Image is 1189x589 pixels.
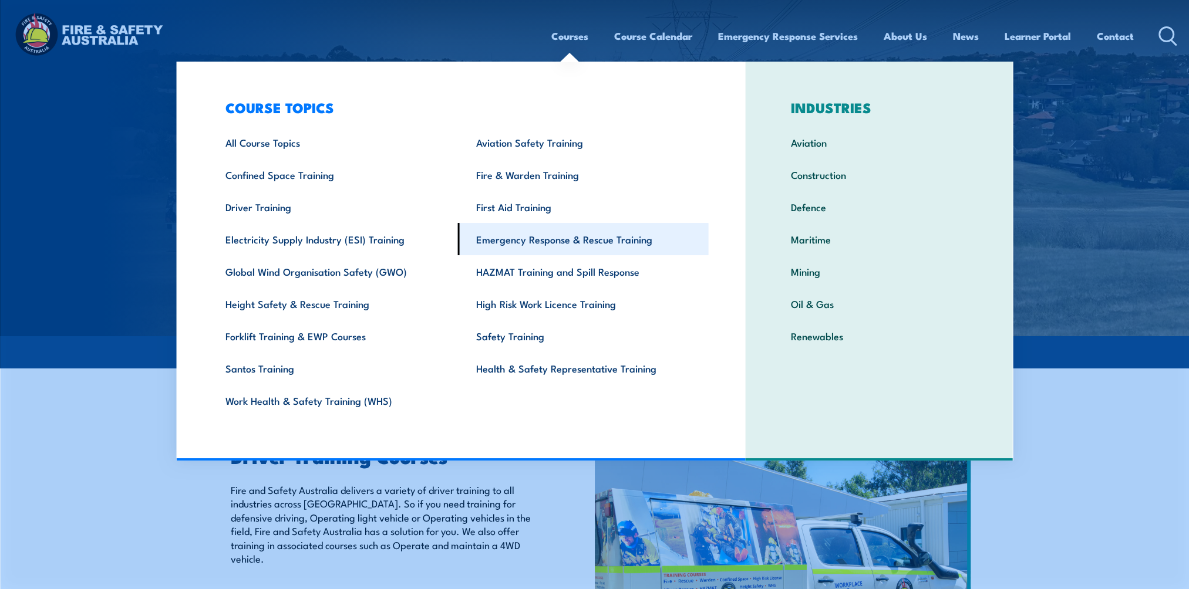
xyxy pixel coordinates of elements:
h3: COURSE TOPICS [207,99,709,116]
a: HAZMAT Training and Spill Response [458,255,709,287]
a: All Course Topics [207,126,458,158]
a: Construction [773,158,986,191]
a: Course Calendar [614,21,692,52]
a: Forklift Training & EWP Courses [207,320,458,352]
a: About Us [884,21,927,52]
a: Aviation [773,126,986,158]
a: Maritime [773,223,986,255]
a: Contact [1097,21,1134,52]
a: News [953,21,979,52]
h3: INDUSTRIES [773,99,986,116]
a: Health & Safety Representative Training [458,352,709,384]
a: Global Wind Organisation Safety (GWO) [207,255,458,287]
a: Emergency Response & Rescue Training [458,223,709,255]
a: Fire & Warden Training [458,158,709,191]
a: Courses [551,21,588,52]
a: Driver Training [207,191,458,223]
a: Confined Space Training [207,158,458,191]
a: Mining [773,255,986,287]
a: Defence [773,191,986,223]
a: Electricity Supply Industry (ESI) Training [207,223,458,255]
a: Learner Portal [1005,21,1071,52]
a: First Aid Training [458,191,709,223]
a: High Risk Work Licence Training [458,287,709,320]
a: Work Health & Safety Training (WHS) [207,384,458,417]
a: Santos Training [207,352,458,384]
h2: Driver Training Courses [231,448,541,464]
a: Height Safety & Rescue Training [207,287,458,320]
a: Safety Training [458,320,709,352]
a: Oil & Gas [773,287,986,320]
a: Renewables [773,320,986,352]
p: Fire and Safety Australia delivers a variety of driver training to all industries across [GEOGRAP... [231,483,541,565]
a: Aviation Safety Training [458,126,709,158]
a: Emergency Response Services [718,21,858,52]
